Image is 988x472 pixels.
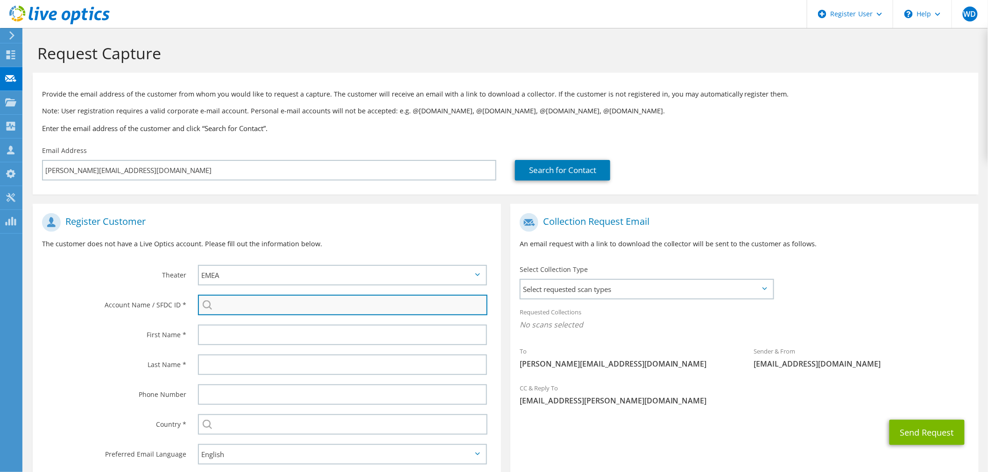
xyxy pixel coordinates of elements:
h3: Enter the email address of the customer and click “Search for Contact”. [42,123,969,133]
span: [EMAIL_ADDRESS][PERSON_NAME][DOMAIN_NAME] [520,396,969,406]
label: Country * [42,414,186,429]
svg: \n [904,10,913,18]
h1: Collection Request Email [520,213,965,232]
label: Account Name / SFDC ID * [42,295,186,310]
a: Search for Contact [515,160,610,180]
span: [PERSON_NAME][EMAIL_ADDRESS][DOMAIN_NAME] [520,359,735,369]
label: First Name * [42,325,186,340]
span: No scans selected [520,319,969,330]
div: To [510,341,744,374]
p: The customer does not have a Live Optics account. Please fill out the information below. [42,239,492,249]
div: CC & Reply To [510,378,979,410]
button: Send Request [889,420,965,445]
span: WD [963,7,978,21]
label: Last Name * [42,354,186,369]
label: Theater [42,265,186,280]
p: An email request with a link to download the collector will be sent to the customer as follows. [520,239,969,249]
label: Select Collection Type [520,265,588,274]
label: Preferred Email Language [42,444,186,459]
span: [EMAIL_ADDRESS][DOMAIN_NAME] [754,359,969,369]
div: Sender & From [744,341,978,374]
div: Requested Collections [510,302,979,337]
span: Select requested scan types [521,280,773,298]
p: Note: User registration requires a valid corporate e-mail account. Personal e-mail accounts will ... [42,106,969,116]
h1: Request Capture [37,43,969,63]
h1: Register Customer [42,213,487,232]
label: Phone Number [42,384,186,399]
label: Email Address [42,146,87,155]
p: Provide the email address of the customer from whom you would like to request a capture. The cust... [42,89,969,99]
